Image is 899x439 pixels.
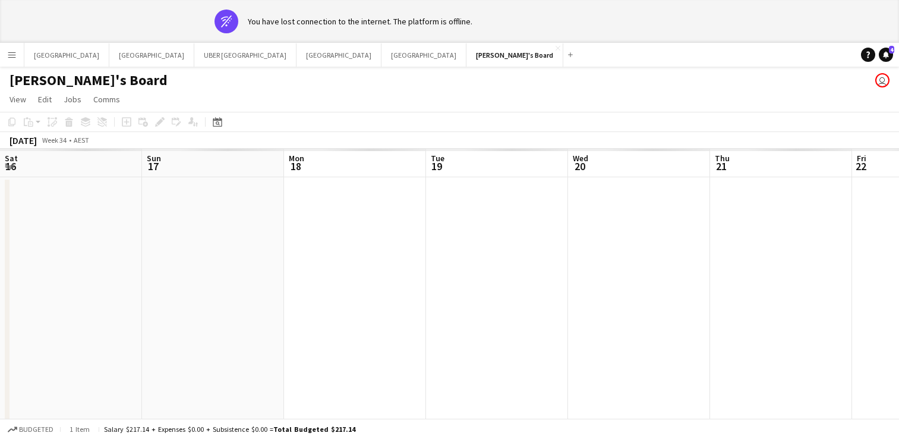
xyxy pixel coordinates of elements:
[289,153,304,164] span: Mon
[431,153,444,164] span: Tue
[147,153,161,164] span: Sun
[89,92,125,107] a: Comms
[10,134,37,146] div: [DATE]
[39,136,69,145] span: Week 34
[5,92,31,107] a: View
[145,159,161,173] span: 17
[466,43,563,67] button: [PERSON_NAME]'s Board
[10,94,26,105] span: View
[10,71,168,89] h1: [PERSON_NAME]'s Board
[38,94,52,105] span: Edit
[109,43,194,67] button: [GEOGRAPHIC_DATA]
[296,43,381,67] button: [GEOGRAPHIC_DATA]
[104,425,355,434] div: Salary $217.14 + Expenses $0.00 + Subsistence $0.00 =
[287,159,304,173] span: 18
[194,43,296,67] button: UBER [GEOGRAPHIC_DATA]
[33,92,56,107] a: Edit
[59,92,86,107] a: Jobs
[889,46,894,54] span: 4
[24,43,109,67] button: [GEOGRAPHIC_DATA]
[248,16,472,27] div: You have lost connection to the internet. The platform is offline.
[381,43,466,67] button: [GEOGRAPHIC_DATA]
[273,425,355,434] span: Total Budgeted $217.14
[573,153,588,164] span: Wed
[74,136,89,145] div: AEST
[3,159,18,173] span: 16
[713,159,730,173] span: 21
[5,153,18,164] span: Sat
[65,425,94,434] span: 1 item
[64,94,81,105] span: Jobs
[429,159,444,173] span: 19
[715,153,730,164] span: Thu
[875,73,889,87] app-user-avatar: Tennille Moore
[6,423,55,436] button: Budgeted
[19,425,53,434] span: Budgeted
[855,159,866,173] span: 22
[571,159,588,173] span: 20
[857,153,866,164] span: Fri
[93,94,120,105] span: Comms
[879,48,893,62] a: 4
